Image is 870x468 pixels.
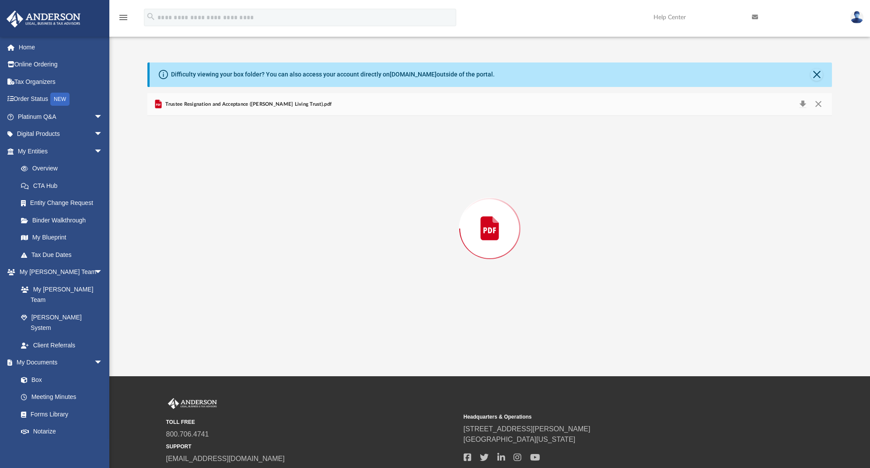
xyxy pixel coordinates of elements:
i: search [146,12,156,21]
a: [DOMAIN_NAME] [390,71,437,78]
a: Entity Change Request [12,194,116,212]
a: [EMAIL_ADDRESS][DOMAIN_NAME] [166,455,285,462]
small: SUPPORT [166,443,458,451]
a: Binder Walkthrough [12,211,116,229]
img: Anderson Advisors Platinum Portal [166,398,219,409]
a: Forms Library [12,406,107,423]
a: Home [6,38,116,56]
a: Platinum Q&Aarrow_drop_down [6,108,116,125]
a: Notarize [12,423,112,440]
div: Difficulty viewing your box folder? You can also access your account directly on outside of the p... [171,70,495,79]
a: Overview [12,160,116,177]
a: My [PERSON_NAME] Team [12,281,107,309]
button: Close [811,69,823,81]
a: [STREET_ADDRESS][PERSON_NAME] [464,425,590,433]
span: arrow_drop_down [94,125,112,143]
a: menu [118,17,129,23]
a: My Entitiesarrow_drop_down [6,142,116,160]
a: 800.706.4741 [166,430,209,438]
span: arrow_drop_down [94,142,112,160]
span: arrow_drop_down [94,108,112,126]
a: [PERSON_NAME] System [12,309,112,336]
a: Online Ordering [6,56,116,73]
img: Anderson Advisors Platinum Portal [4,10,83,28]
a: Order StatusNEW [6,90,116,108]
a: Meeting Minutes [12,388,112,406]
button: Download [795,98,811,111]
a: [GEOGRAPHIC_DATA][US_STATE] [464,436,576,443]
img: User Pic [850,11,863,24]
a: Client Referrals [12,336,112,354]
small: TOLL FREE [166,418,458,426]
span: Trustee Resignation and Acceptance ([PERSON_NAME] Living Trust).pdf [164,101,332,108]
span: arrow_drop_down [94,354,112,372]
a: Box [12,371,107,388]
i: menu [118,12,129,23]
a: Digital Productsarrow_drop_down [6,125,116,143]
a: CTA Hub [12,177,116,194]
small: Headquarters & Operations [464,413,755,421]
a: Tax Organizers [6,73,116,90]
a: My Blueprint [12,229,112,246]
span: arrow_drop_down [94,263,112,281]
div: Preview [147,93,832,342]
a: My Documentsarrow_drop_down [6,354,112,371]
div: NEW [50,93,70,106]
a: Tax Due Dates [12,246,116,263]
button: Close [811,98,826,111]
a: My [PERSON_NAME] Teamarrow_drop_down [6,263,112,281]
